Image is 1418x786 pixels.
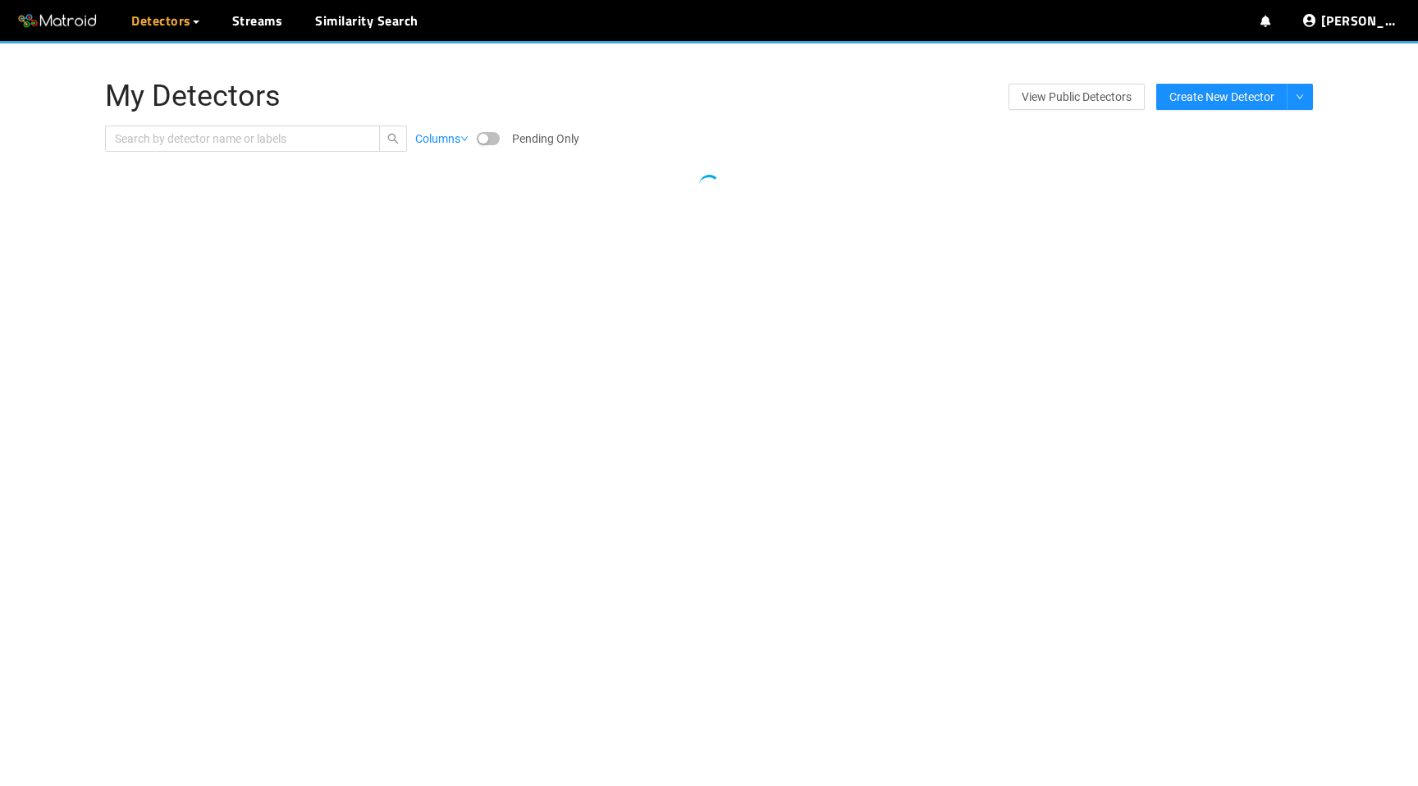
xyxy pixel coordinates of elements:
a: Streams [232,11,283,30]
a: Similarity Search [315,11,419,30]
button: Create New Detector [1156,84,1288,110]
h1: My Detectors [105,80,910,113]
span: down [460,135,469,143]
a: Columns [415,130,469,148]
span: Detectors [131,11,191,30]
button: down [1287,84,1313,110]
img: Matroid logo [16,9,98,34]
span: Create New Detector [1169,88,1274,106]
a: View Public Detectors [1009,84,1145,110]
span: Pending Only [512,130,579,148]
span: search [380,133,406,144]
span: down [1296,93,1304,103]
span: View Public Detectors [1022,85,1132,109]
input: Search by detector name or labels [115,130,354,148]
